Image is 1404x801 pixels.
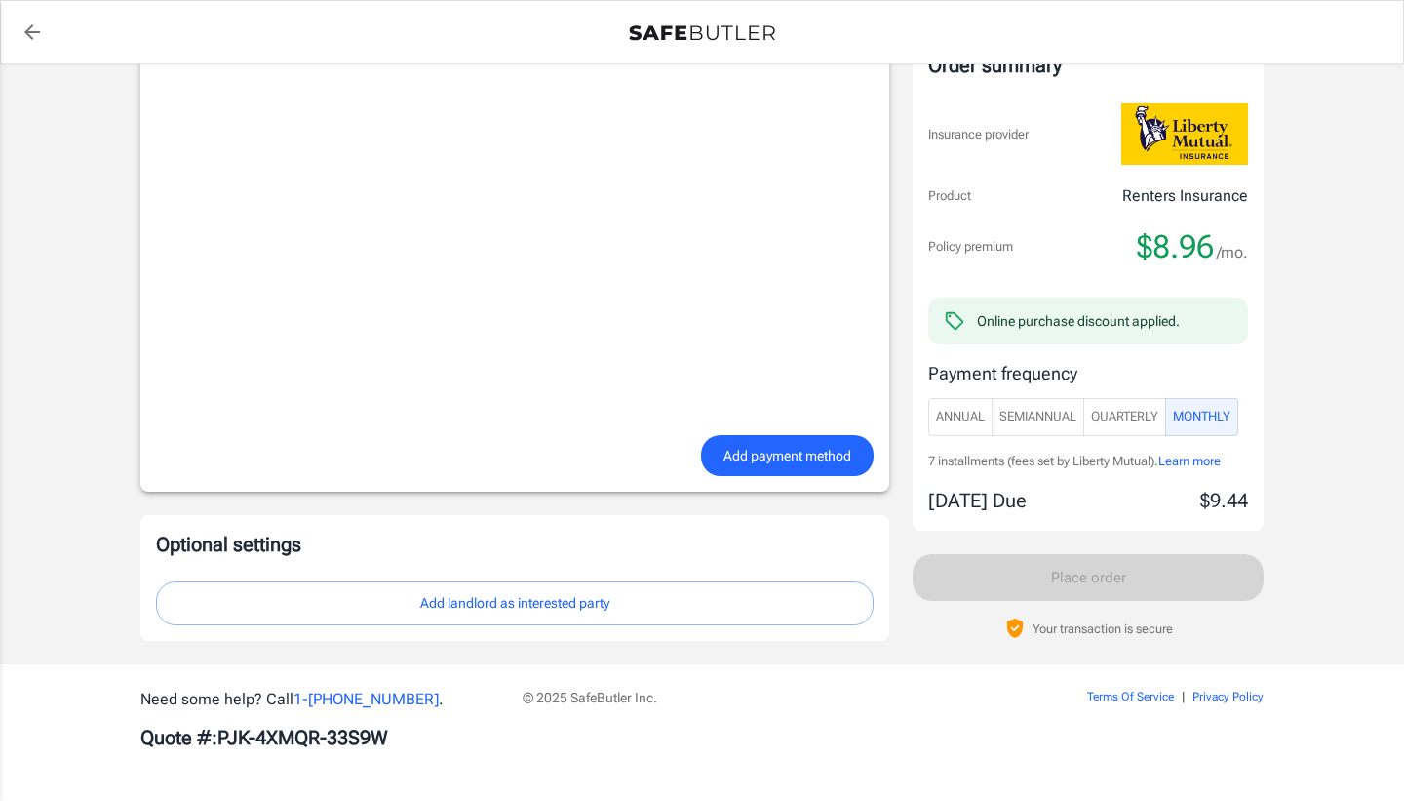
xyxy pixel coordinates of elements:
p: Need some help? Call . [140,688,499,711]
a: back to quotes [13,13,52,52]
span: | [1182,690,1185,703]
p: Optional settings [156,531,874,558]
span: Quarterly [1091,406,1158,428]
span: 7 installments (fees set by Liberty Mutual). [928,454,1158,468]
p: Insurance provider [928,125,1029,144]
button: Quarterly [1083,398,1166,436]
p: Your transaction is secure [1033,620,1173,638]
span: Learn more [1158,454,1221,468]
img: Back to quotes [629,25,775,41]
b: Quote #: PJK-4XMQR-33S9W [140,726,388,749]
a: Terms Of Service [1087,690,1174,703]
p: [DATE] Due [928,486,1027,515]
p: Payment frequency [928,360,1248,386]
a: Privacy Policy [1192,690,1264,703]
p: Policy premium [928,237,1013,257]
span: SemiAnnual [999,406,1076,428]
span: Add payment method [723,444,851,468]
div: Online purchase discount applied. [977,311,1180,331]
p: © 2025 SafeButler Inc. [523,688,977,707]
button: Annual [928,398,993,436]
button: Add payment method [701,435,874,477]
span: $8.96 [1137,227,1214,266]
img: Liberty Mutual [1121,103,1248,165]
span: Annual [936,406,985,428]
span: /mo. [1217,239,1248,266]
span: Monthly [1173,406,1230,428]
p: Product [928,186,971,206]
button: SemiAnnual [992,398,1084,436]
p: $9.44 [1200,486,1248,515]
button: Add landlord as interested party [156,581,874,625]
button: Monthly [1165,398,1238,436]
p: Renters Insurance [1122,184,1248,208]
a: 1-[PHONE_NUMBER] [293,690,439,708]
div: Order summary [928,51,1248,80]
